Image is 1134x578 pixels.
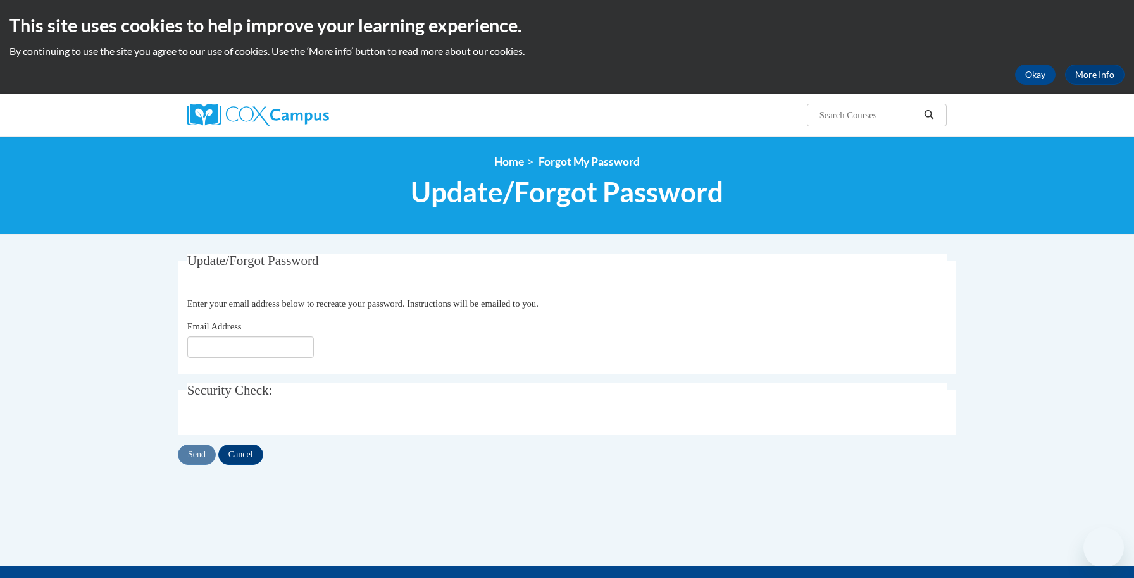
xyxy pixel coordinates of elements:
a: Cox Campus [187,104,428,126]
input: Cancel [218,445,263,465]
a: Home [494,155,524,168]
span: Enter your email address below to recreate your password. Instructions will be emailed to you. [187,298,539,309]
p: By continuing to use the site you agree to our use of cookies. Use the ‘More info’ button to read... [9,44,1125,58]
img: Cox Campus [187,104,329,126]
input: Search Courses [818,108,919,123]
span: Email Address [187,321,242,331]
h2: This site uses cookies to help improve your learning experience. [9,13,1125,38]
iframe: Button to launch messaging window [1083,527,1124,568]
span: Update/Forgot Password [187,253,319,268]
button: Search [919,108,938,123]
input: Email [187,336,314,358]
span: Update/Forgot Password [411,175,723,209]
span: Security Check: [187,383,273,398]
a: More Info [1065,65,1125,85]
button: Okay [1015,65,1056,85]
span: Forgot My Password [539,155,640,168]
